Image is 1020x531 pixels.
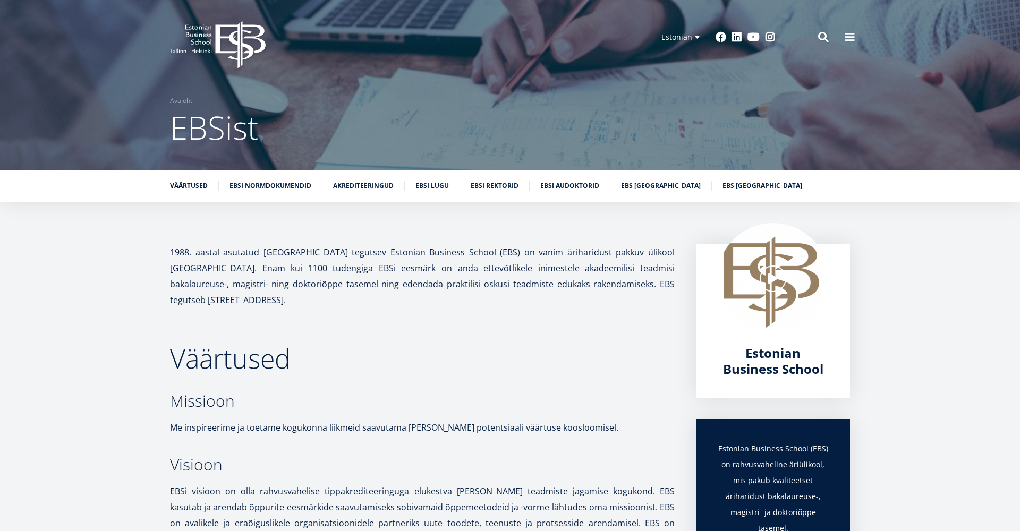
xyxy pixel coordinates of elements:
[170,457,675,473] h3: Visioon
[170,181,208,191] a: Väärtused
[170,345,675,372] h2: Väärtused
[415,181,449,191] a: EBSi lugu
[540,181,599,191] a: EBSi audoktorid
[170,244,675,308] p: 1988. aastal asutatud [GEOGRAPHIC_DATA] tegutsev Estonian Business School (EBS) on vanim äriharid...
[723,344,823,378] span: Estonian Business School
[170,419,675,435] p: Me inspireerime ja toetame kogukonna liikmeid saavutama [PERSON_NAME] potentsiaali väärtuse koosl...
[732,32,742,42] a: Linkedin
[170,106,258,149] span: EBSist
[717,345,829,377] a: Estonian Business School
[765,32,776,42] a: Instagram
[471,181,518,191] a: EBSi rektorid
[716,32,726,42] a: Facebook
[621,181,701,191] a: EBS [GEOGRAPHIC_DATA]
[333,181,394,191] a: Akrediteeringud
[229,181,311,191] a: EBSi normdokumendid
[722,181,802,191] a: EBS [GEOGRAPHIC_DATA]
[747,32,760,42] a: Youtube
[170,393,675,409] h3: Missioon
[170,96,192,106] a: Avaleht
